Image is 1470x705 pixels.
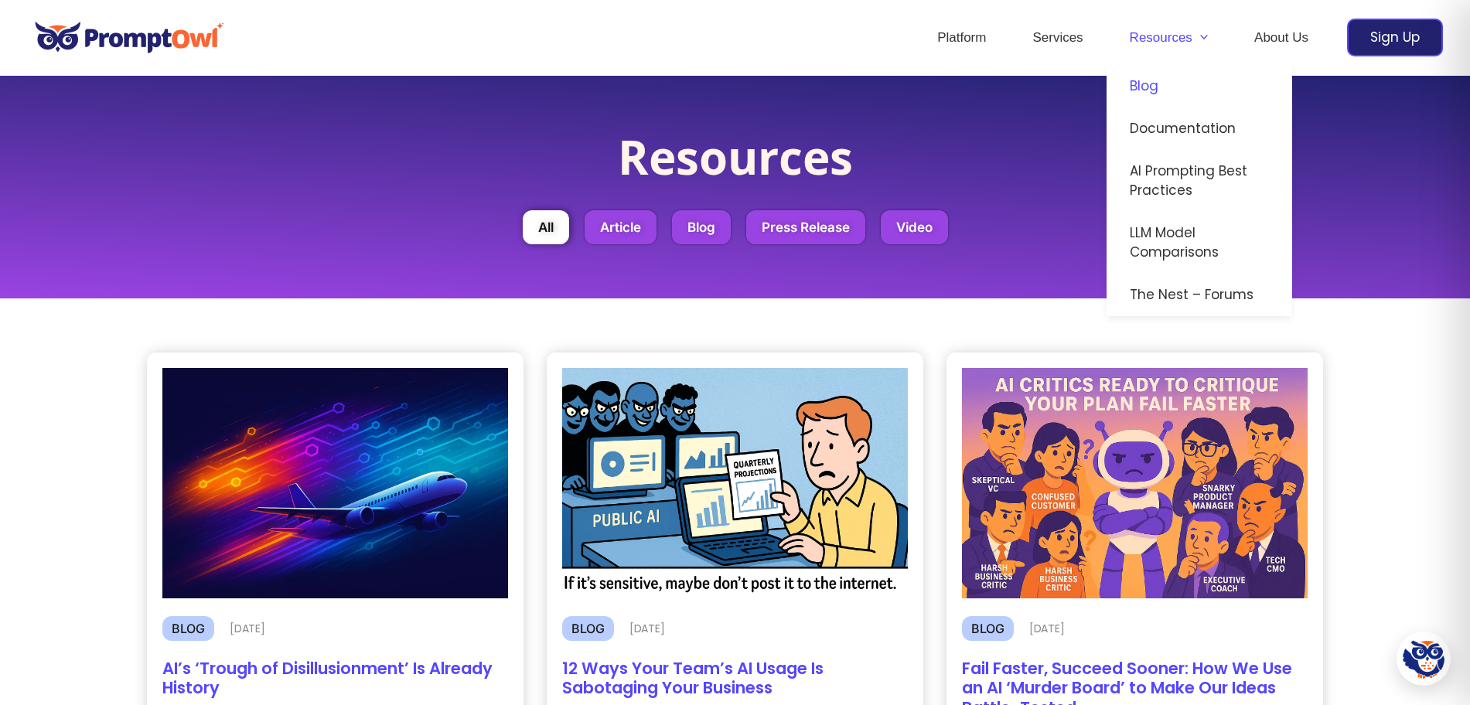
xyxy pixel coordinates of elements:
[27,11,232,64] img: promptowl.ai logo
[1107,274,1292,316] a: The Nest – Forums
[162,659,508,697] h2: AI’s ‘Trough of Disillusionment’ Is Already History
[571,621,605,636] span: Blog
[1107,11,1231,65] a: ResourcesMenu Toggle
[1029,623,1065,634] p: [DATE]
[1107,212,1292,274] a: LLM Model Comparisons
[562,368,908,598] img: Secrets aren't Secret
[746,210,865,244] button: Press Release
[1231,11,1332,65] a: About Us
[914,11,1009,65] a: Platform
[1107,65,1292,107] a: Blog
[1107,107,1292,150] a: Documentation
[585,210,657,244] button: Article
[562,659,908,697] h2: 12 Ways Your Team’s AI Usage Is Sabotaging Your Business
[230,623,265,634] p: [DATE]
[1192,11,1208,65] span: Menu Toggle
[1107,150,1292,212] a: AI Prompting Best Practices
[162,368,508,598] img: AI is moving fast
[54,130,1416,195] h1: Resources
[1403,638,1444,679] img: Hootie - PromptOwl AI Assistant
[523,210,569,244] button: All
[1009,11,1106,65] a: Services
[672,210,731,244] button: Blog
[971,621,1004,636] span: Blog
[1347,19,1443,56] a: Sign Up
[629,623,665,634] p: [DATE]
[881,210,948,244] button: Video
[914,11,1332,65] nav: Site Navigation: Header
[962,368,1308,598] img: Fail Faster, Succeed Sooner
[172,621,205,636] span: Blog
